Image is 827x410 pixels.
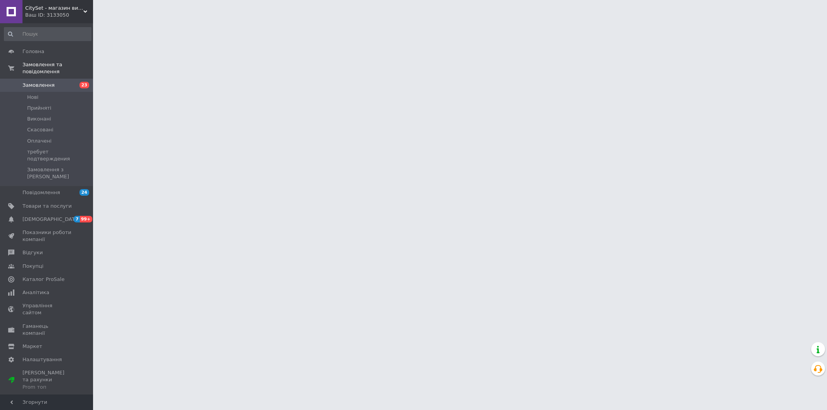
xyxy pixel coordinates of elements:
span: Замовлення з [PERSON_NAME] [27,166,91,180]
span: Відгуки [22,249,43,256]
div: Ваш ID: 3133050 [25,12,93,19]
span: Каталог ProSale [22,276,64,283]
span: Виконані [27,115,51,122]
span: Головна [22,48,44,55]
span: 24 [79,189,89,196]
span: Прийняті [27,105,51,112]
span: Показники роботи компанії [22,229,72,243]
span: [PERSON_NAME] та рахунки [22,369,72,391]
span: Скасовані [27,126,54,133]
span: Налаштування [22,356,62,363]
span: Управління сайтом [22,302,72,316]
span: 23 [79,82,89,88]
span: Нові [27,94,38,101]
span: требует подтверждения [27,148,91,162]
span: Замовлення [22,82,55,89]
span: Маркет [22,343,42,350]
span: Оплачені [27,138,52,145]
span: [DEMOGRAPHIC_DATA] [22,216,80,223]
span: 99+ [80,216,93,222]
input: Пошук [4,27,92,41]
span: Аналітика [22,289,49,296]
span: 7 [74,216,80,222]
span: CitySet - магазин вимірювальної техніки [25,5,83,12]
span: Гаманець компанії [22,323,72,337]
span: Повідомлення [22,189,60,196]
span: Покупці [22,263,43,270]
span: Замовлення та повідомлення [22,61,93,75]
div: Prom топ [22,384,72,391]
span: Товари та послуги [22,203,72,210]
